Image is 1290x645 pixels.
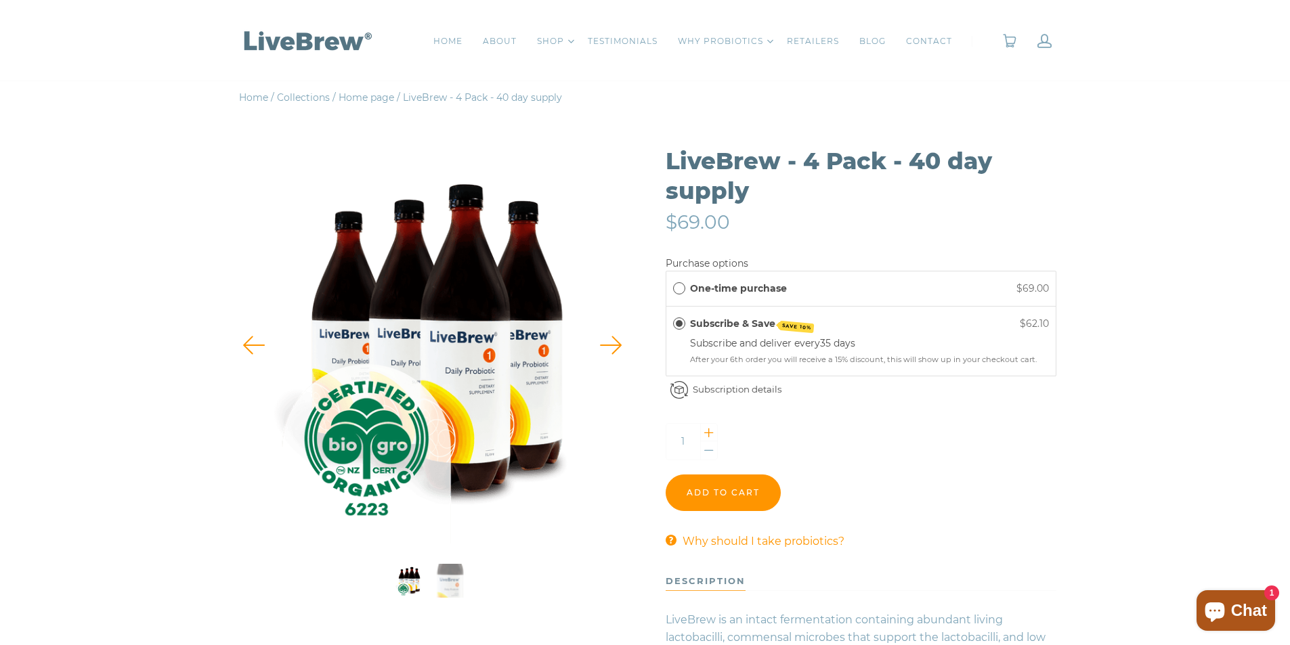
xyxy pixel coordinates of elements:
span: LiveBrew - 4 Pack - 40 day supply [403,91,562,104]
span: $69.00 [1016,282,1049,294]
a: Collections [277,91,330,104]
a: Why should I take probiotics? [683,533,844,550]
span: $69.00 [666,210,730,233]
h1: LiveBrew - 4 Pack - 40 day supply [666,146,1057,206]
span: Why should I take probiotics? [683,535,844,548]
span: / [397,91,400,104]
inbox-online-store-chat: Shopify online store chat [1192,590,1279,634]
img: LiveBrew - 4 Pack - 40 day supply [234,146,632,544]
a: CONTACT [906,35,952,48]
div: Subscribe & Save [673,316,685,331]
a: Home page [339,91,394,104]
input: Add to cart [666,474,781,511]
a: WHY PROBIOTICS [678,35,763,48]
input: Quantity [666,424,700,460]
span: $62.10 [1020,317,1049,330]
a: SHOP [537,35,564,48]
div: One-time purchase [673,281,685,296]
label: Subscribe & Save [690,316,814,331]
label: Purchase options [666,257,748,269]
a: Home [239,91,268,104]
div: description [666,571,746,591]
img: LiveBrew [239,28,374,52]
a: HOME [433,35,463,48]
a: ABOUT [483,35,517,48]
a: RETAILERS [787,35,839,48]
div: After your 6th order you will receive a 15% discount, this will show up in your checkout cart. [690,354,1049,366]
label: 35 days [820,337,855,349]
label: One-time purchase [690,281,787,296]
span: / [332,91,336,104]
a: Subscription details [693,384,782,395]
span: / [271,91,274,104]
a: BLOG [859,35,886,48]
span: SAVE 10% [779,320,814,332]
label: Subscribe and deliver every [690,337,820,349]
a: TESTIMONIALS [588,35,658,48]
